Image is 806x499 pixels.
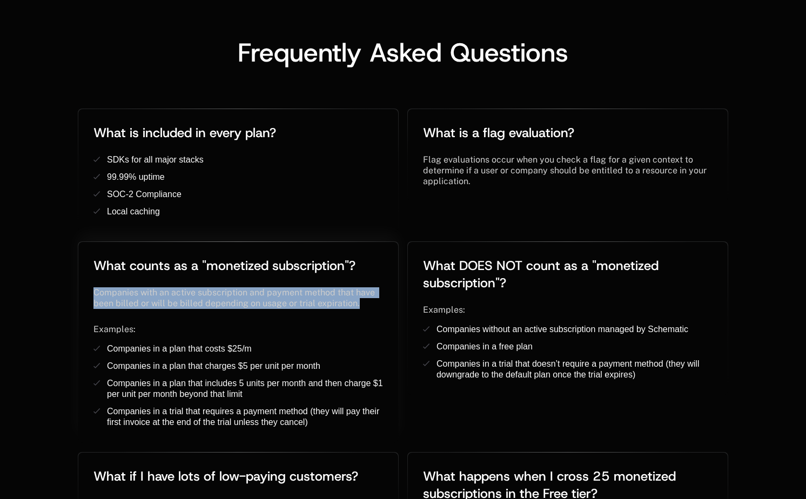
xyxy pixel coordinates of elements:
span: SOC-2 Compliance [107,190,182,199]
span: Companies in a trial that requires a payment method (they will pay their first invoice at the end... [107,407,382,427]
span: Flag evaluations occur when you check a flag for a given context to determine if a user or compan... [423,154,709,186]
span: Companies in a free plan [436,342,533,351]
span: Companies without an active subscription managed by Schematic [436,325,688,334]
span: What is a flag evaluation? [423,124,574,141]
span: 99.99% uptime [107,172,165,181]
span: Companies in a plan that includes 5 units per month and then charge $1 per unit per month beyond ... [107,379,385,399]
span: Examples: [93,324,136,334]
span: Companies in a plan that charges $5 per unit per month [107,361,320,370]
span: What is included in every plan? [93,124,276,141]
span: SDKs for all major stacks [107,155,204,164]
span: What if I have lots of low-paying customers? [93,468,358,485]
span: Companies in a plan that costs $25/m [107,344,252,353]
span: Frequently Asked Questions [238,35,568,70]
span: Companies with an active subscription and payment method that have been billed or will be billed ... [93,287,377,308]
span: What counts as a "monetized subscription"? [93,257,355,274]
span: What DOES NOT count as a "monetized subscription"? [423,257,662,292]
span: Companies in a trial that doesn’t require a payment method (they will downgrade to the default pl... [436,359,702,379]
span: Local caching [107,207,160,216]
span: Examples: [423,305,465,315]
